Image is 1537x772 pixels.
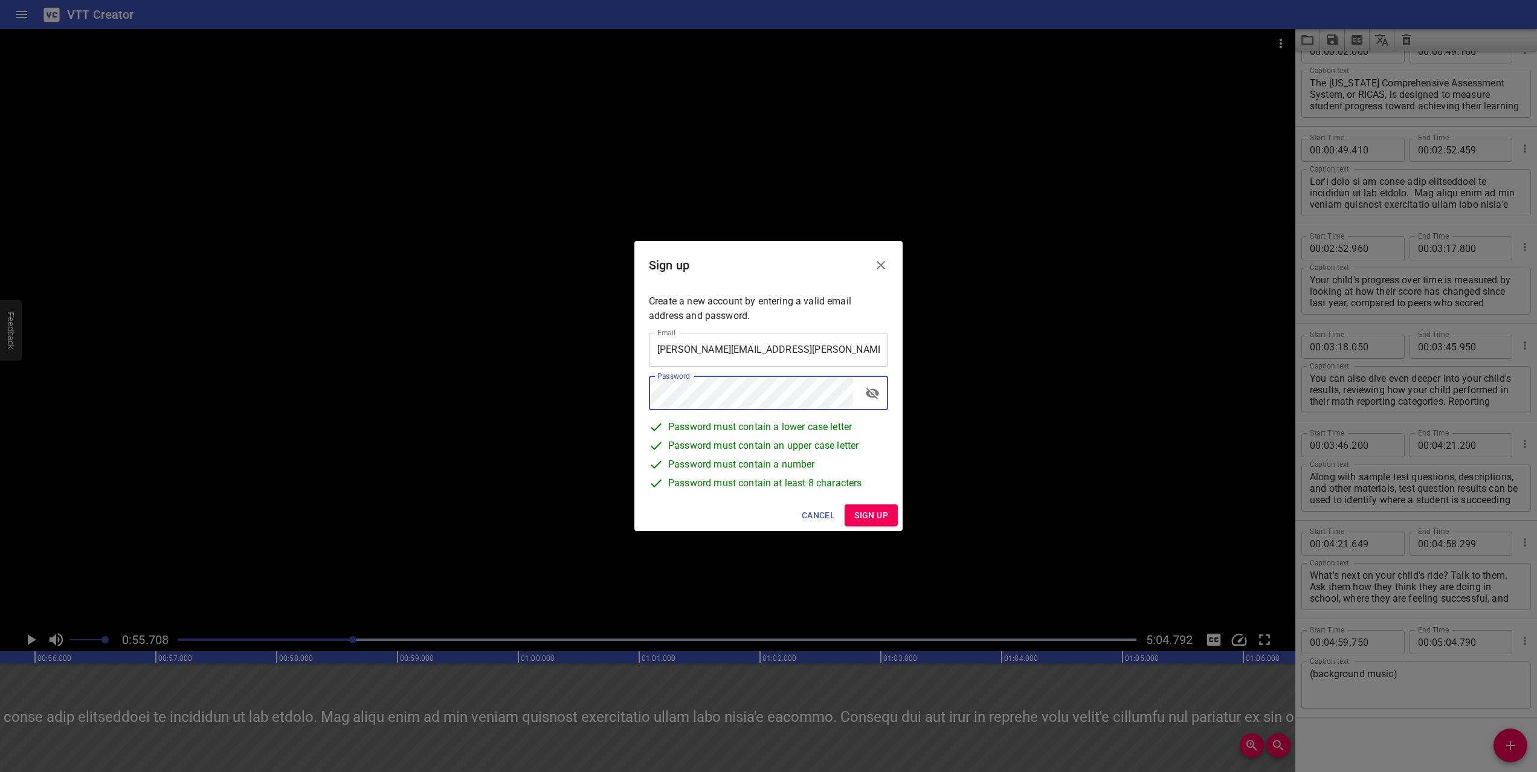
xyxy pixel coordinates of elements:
button: Close [866,251,895,280]
span: Password must contain at least 8 characters [668,476,862,495]
span: Sign up [854,508,888,523]
span: Cancel [802,508,835,523]
p: Create a new account by entering a valid email address and password. [649,294,888,323]
span: Password must contain an upper case letter [668,439,859,457]
span: Password must contain a lower case letter [668,420,852,439]
h6: Sign up [649,256,689,275]
span: Password must contain a number [668,457,815,476]
button: Cancel [797,504,840,527]
button: Sign up [845,504,898,527]
button: toggle password visibility [858,379,887,408]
